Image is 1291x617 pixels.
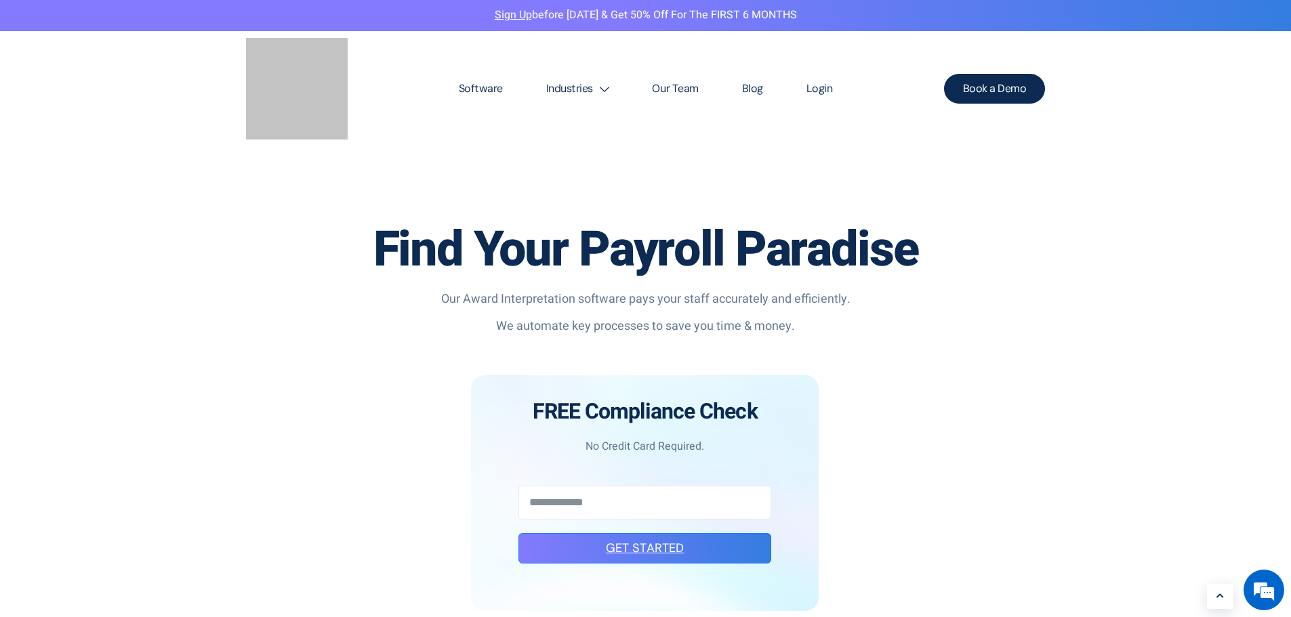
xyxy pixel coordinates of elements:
[518,533,771,563] button: GET STARTED
[293,224,998,277] h1: Find Your Payroll Paradise
[437,56,525,121] a: Software
[293,291,998,308] p: Our Award Interpretation software pays your staff accurately and efficiently.
[10,7,1281,24] p: before [DATE] & Get 50% Off for the FIRST 6 MONTHS
[518,438,771,456] p: No Credit Card Required.
[785,56,855,121] a: Login
[293,318,998,335] p: We automate key processes to save you time & money.
[720,56,785,121] a: Blog
[525,56,631,121] a: Industries
[518,399,771,425] h4: FREE Compliance Check
[630,56,720,121] a: Our Team
[1207,584,1233,609] a: Learn More
[495,7,532,23] a: Sign Up
[944,74,1046,104] a: Book a Demo
[963,83,1027,94] span: Book a Demo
